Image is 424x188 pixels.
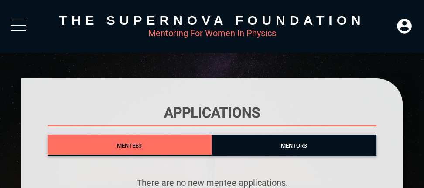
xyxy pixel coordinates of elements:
div: Mentoring For Women In Physics [21,28,403,38]
h1: Applications [48,104,377,121]
div: The Supernova Foundation [21,13,403,28]
span: Mentees [117,142,142,149]
p: There are no new mentee applications. [48,178,377,188]
span: Mentors [281,142,307,149]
